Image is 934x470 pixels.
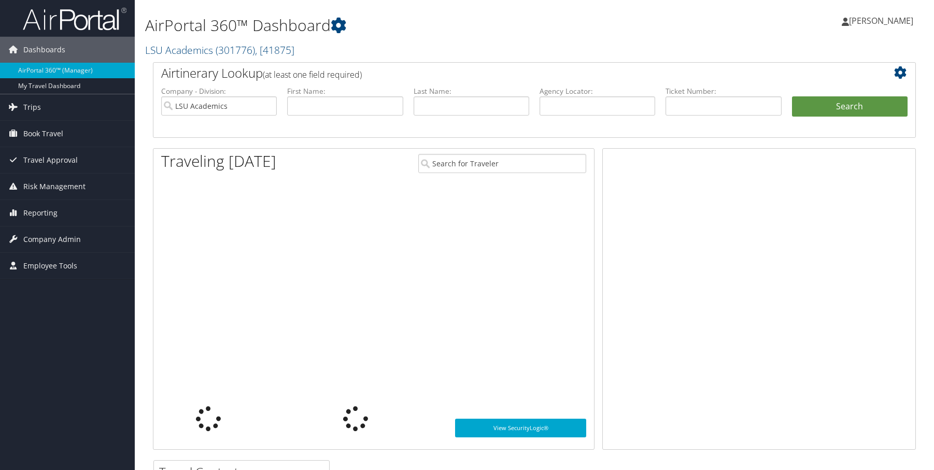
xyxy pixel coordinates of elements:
h1: Traveling [DATE] [161,150,276,172]
a: View SecurityLogic® [455,419,586,437]
img: airportal-logo.png [23,7,126,31]
span: Risk Management [23,174,86,200]
h2: Airtinerary Lookup [161,64,844,82]
span: (at least one field required) [263,69,362,80]
span: Company Admin [23,226,81,252]
button: Search [792,96,908,117]
span: ( 301776 ) [216,43,255,57]
span: Book Travel [23,121,63,147]
h1: AirPortal 360™ Dashboard [145,15,664,36]
label: Ticket Number: [666,86,781,96]
label: Company - Division: [161,86,277,96]
span: Trips [23,94,41,120]
label: Agency Locator: [540,86,655,96]
input: Search for Traveler [418,154,586,173]
span: Dashboards [23,37,65,63]
span: [PERSON_NAME] [849,15,913,26]
span: Reporting [23,200,58,226]
label: First Name: [287,86,403,96]
a: LSU Academics [145,43,294,57]
span: Employee Tools [23,253,77,279]
span: , [ 41875 ] [255,43,294,57]
a: [PERSON_NAME] [842,5,924,36]
span: Travel Approval [23,147,78,173]
label: Last Name: [414,86,529,96]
